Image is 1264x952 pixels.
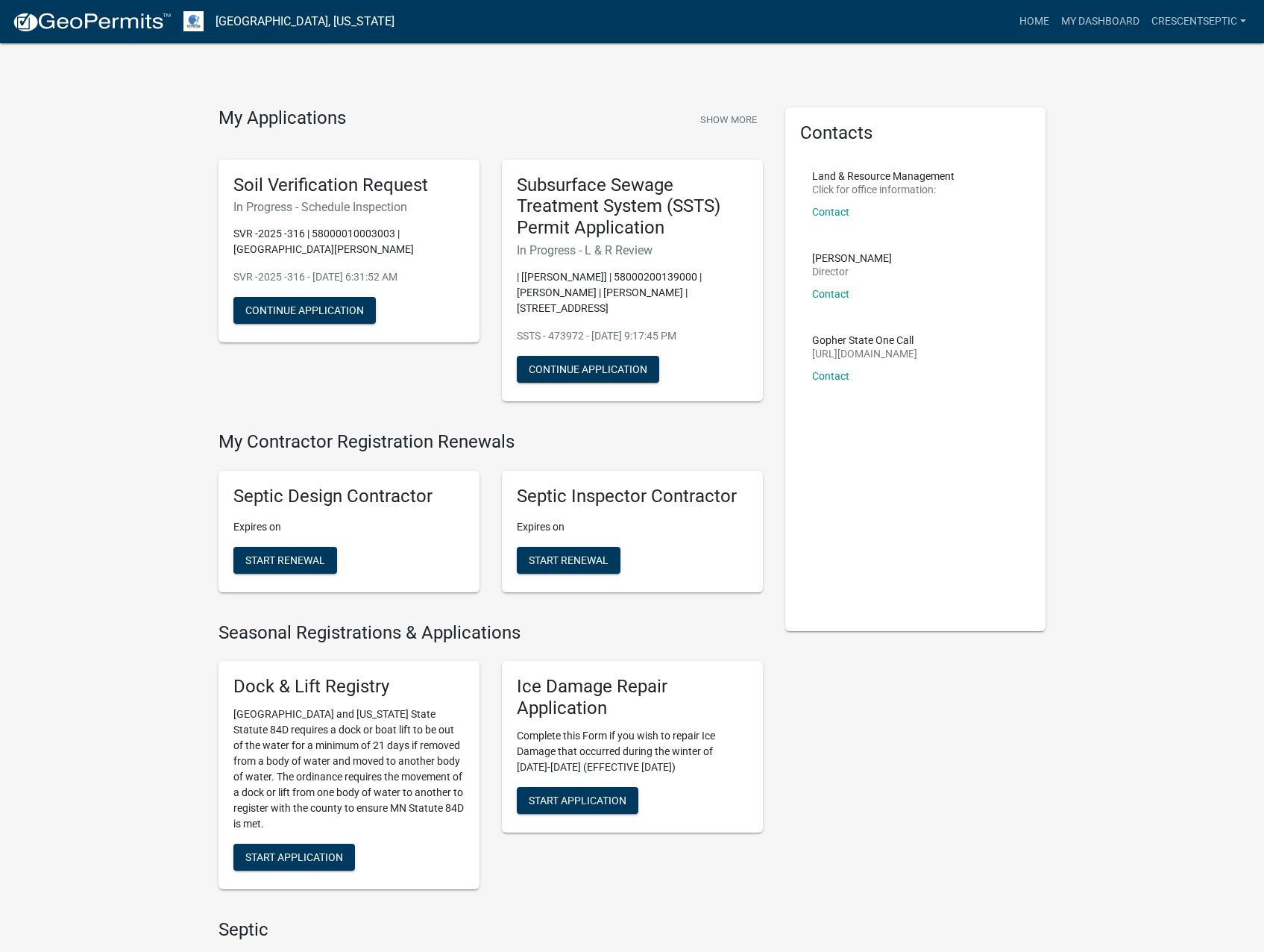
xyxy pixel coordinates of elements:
[233,175,465,196] h5: Soil Verification Request
[233,226,465,257] p: SVR -2025 -316 | 58000010003003 | [GEOGRAPHIC_DATA][PERSON_NAME]
[233,707,465,832] p: [GEOGRAPHIC_DATA] and [US_STATE] State Statute 84D requires a dock or boat lift to be out of the ...
[529,795,626,807] span: Start Application
[812,335,917,345] p: Gopher State One Call
[245,554,325,566] span: Start Renewal
[245,851,343,863] span: Start Application
[812,288,849,300] a: Contact
[233,519,465,535] p: Expires on
[812,266,892,277] p: Director
[218,431,763,604] wm-registration-list-section: My Contractor Registration Renewals
[233,547,337,574] button: Start Renewal
[233,486,465,507] h5: Septic Design Contractor
[1055,7,1145,36] a: My Dashboard
[812,253,892,263] p: [PERSON_NAME]
[233,297,376,324] button: Continue Application
[517,328,748,344] p: SSTS - 473972 - [DATE] 9:17:45 PM
[233,676,465,698] h5: Dock & Lift Registry
[812,171,955,181] p: Land & Resource Management
[216,9,394,34] a: [GEOGRAPHIC_DATA], [US_STATE]
[529,554,609,566] span: Start Renewal
[233,200,465,214] h6: In Progress - Schedule Inspection
[517,787,638,814] button: Start Application
[694,107,763,132] button: Show More
[517,728,748,775] p: Complete this Form if you wish to repair Ice Damage that occurred during the winter of [DATE]-[DA...
[218,919,763,941] h4: Septic
[233,844,355,871] button: Start Application
[517,676,748,719] h5: Ice Damage Repair Application
[517,547,620,574] button: Start Renewal
[517,175,748,239] h5: Subsurface Sewage Treatment System (SSTS) Permit Application
[183,11,204,31] img: Otter Tail County, Minnesota
[517,269,748,316] p: | [[PERSON_NAME]] | 58000200139000 | [PERSON_NAME] | [PERSON_NAME] | [STREET_ADDRESS]
[517,519,748,535] p: Expires on
[812,184,955,195] p: Click for office information:
[218,622,763,644] h4: Seasonal Registrations & Applications
[800,122,1031,144] h5: Contacts
[218,107,346,130] h4: My Applications
[812,370,849,382] a: Contact
[1145,7,1252,36] a: Crescentseptic
[1013,7,1055,36] a: Home
[812,348,917,359] p: [URL][DOMAIN_NAME]
[218,431,763,453] h4: My Contractor Registration Renewals
[233,269,465,285] p: SVR -2025 -316 - [DATE] 6:31:52 AM
[517,356,659,383] button: Continue Application
[517,486,748,507] h5: Septic Inspector Contractor
[517,243,748,257] h6: In Progress - L & R Review
[812,206,849,218] a: Contact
